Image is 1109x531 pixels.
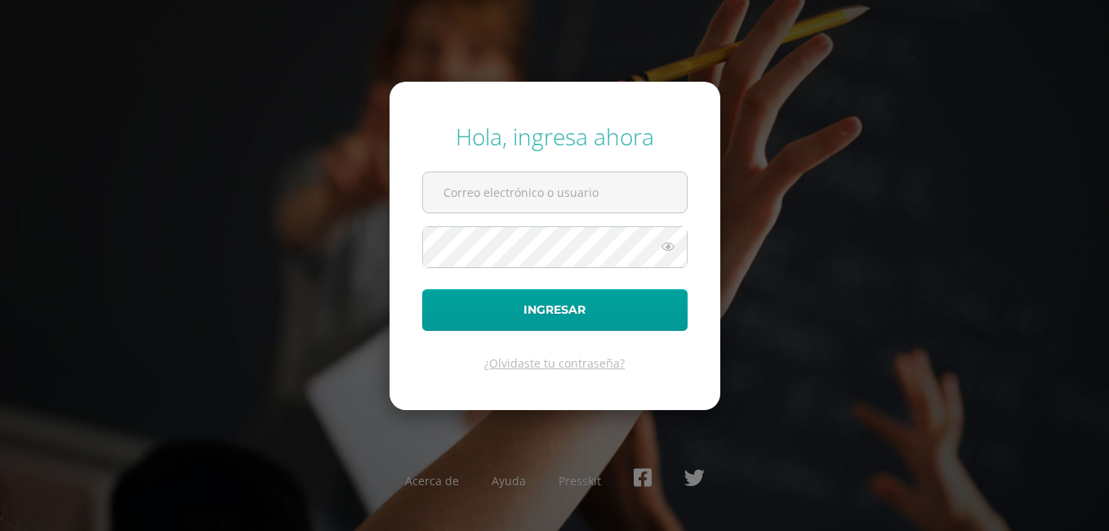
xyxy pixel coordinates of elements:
[492,473,526,489] a: Ayuda
[405,473,459,489] a: Acerca de
[423,172,687,212] input: Correo electrónico o usuario
[484,355,625,371] a: ¿Olvidaste tu contraseña?
[559,473,601,489] a: Presskit
[422,121,688,152] div: Hola, ingresa ahora
[422,289,688,331] button: Ingresar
